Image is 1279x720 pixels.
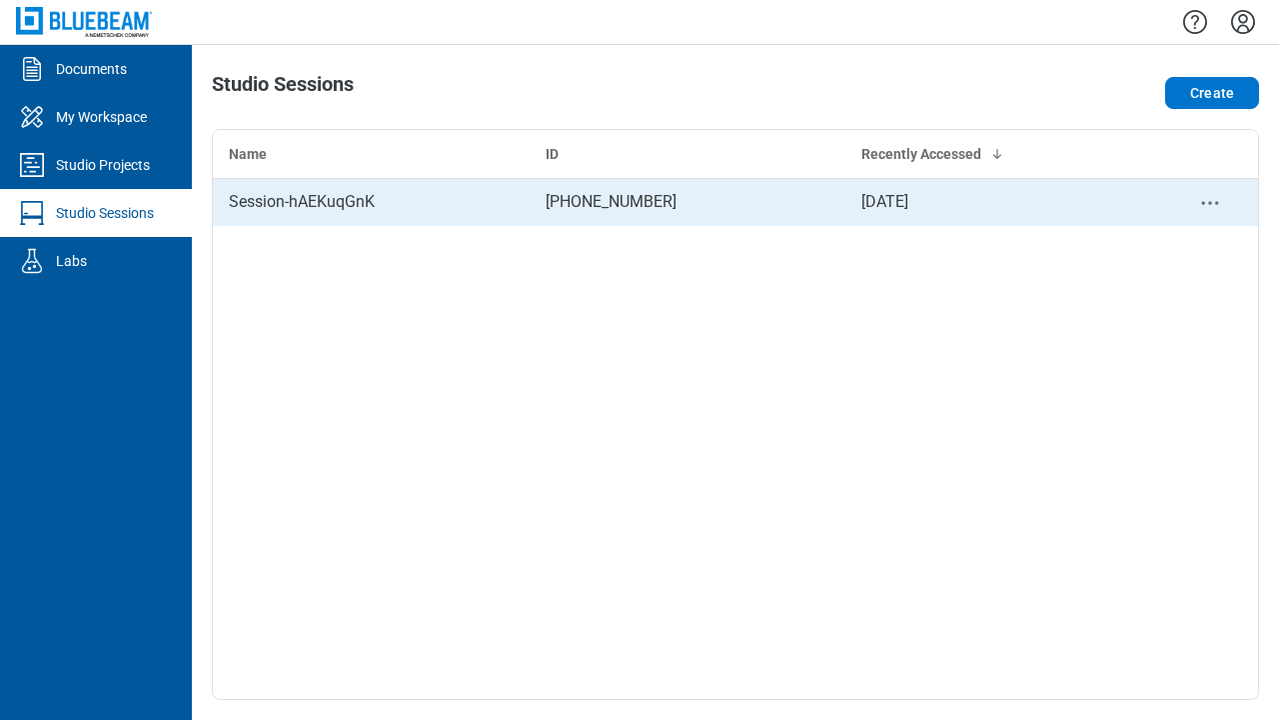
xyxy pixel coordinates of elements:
[530,178,846,226] td: [PHONE_NUMBER]
[16,197,48,229] svg: Studio Sessions
[546,144,830,164] div: ID
[861,144,1146,164] div: Recently Accessed
[56,251,87,271] div: Labs
[212,73,354,105] h1: Studio Sessions
[16,7,152,36] img: Bluebeam, Inc.
[56,107,147,127] div: My Workspace
[1198,191,1222,215] button: context-menu
[16,245,48,277] svg: Labs
[56,203,154,223] div: Studio Sessions
[16,53,48,85] svg: Documents
[56,155,150,175] div: Studio Projects
[229,190,514,214] div: Session-hAEKuqGnK
[1227,5,1259,39] button: Settings
[229,144,514,164] div: Name
[16,149,48,181] svg: Studio Projects
[1165,77,1259,109] button: Create
[16,101,48,133] svg: My Workspace
[845,178,1162,226] td: [DATE]
[56,59,127,79] div: Documents
[213,130,1258,226] table: bb-data-table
